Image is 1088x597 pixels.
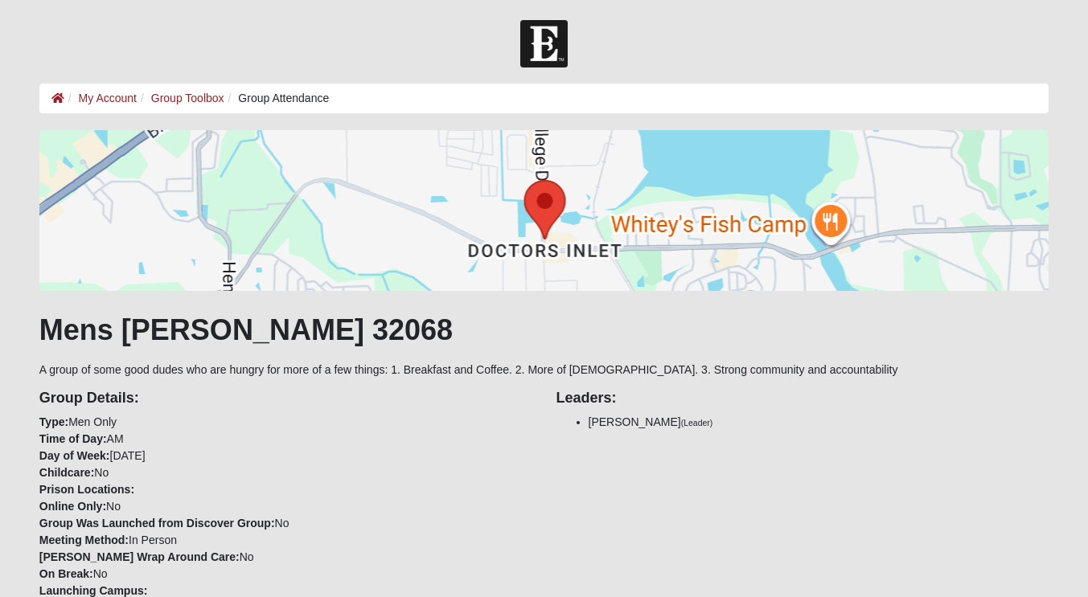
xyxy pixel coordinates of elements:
[39,390,532,407] h4: Group Details:
[39,534,129,546] strong: Meeting Method:
[39,449,110,462] strong: Day of Week:
[39,517,275,530] strong: Group Was Launched from Discover Group:
[79,92,137,104] a: My Account
[39,466,94,479] strong: Childcare:
[681,418,713,427] small: (Leader)
[39,415,68,428] strong: Type:
[224,90,330,107] li: Group Attendance
[39,483,134,496] strong: Prison Locations:
[589,414,1049,431] li: [PERSON_NAME]
[39,500,106,513] strong: Online Only:
[39,432,107,445] strong: Time of Day:
[39,550,240,563] strong: [PERSON_NAME] Wrap Around Care:
[556,390,1049,407] h4: Leaders:
[39,313,1049,347] h1: Mens [PERSON_NAME] 32068
[151,92,224,104] a: Group Toolbox
[520,20,568,67] img: Church of Eleven22 Logo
